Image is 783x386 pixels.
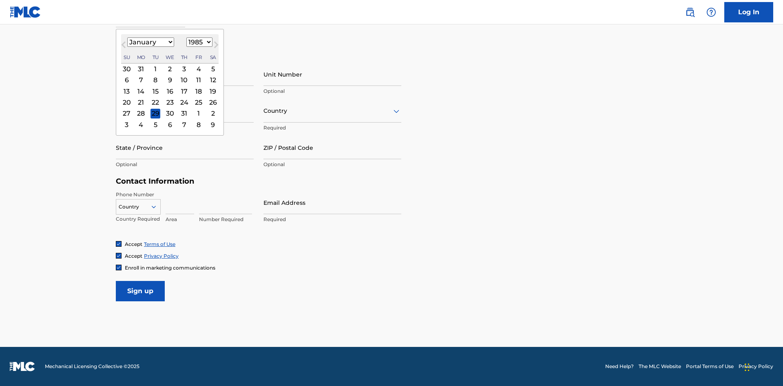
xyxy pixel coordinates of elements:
[686,363,734,370] a: Portal Terms of Use
[116,54,667,63] h5: Personal Address
[208,64,218,74] div: Choose Saturday, January 5th, 1985
[144,241,175,247] a: Terms of Use
[116,177,401,186] h5: Contact Information
[165,86,175,96] div: Choose Wednesday, January 16th, 1985
[194,64,203,74] div: Choose Friday, January 4th, 1985
[125,253,142,259] span: Accept
[122,109,132,118] div: Choose Sunday, January 27th, 1985
[116,265,121,270] img: checkbox
[116,241,121,246] img: checkbox
[165,75,175,85] div: Choose Wednesday, January 9th, 1985
[125,241,142,247] span: Accept
[150,120,160,129] div: Choose Tuesday, February 5th, 1985
[121,64,219,130] div: Month January, 1985
[263,161,401,168] p: Optional
[136,86,146,96] div: Choose Monday, January 14th, 1985
[703,4,719,20] div: Help
[165,64,175,74] div: Choose Wednesday, January 2nd, 1985
[194,97,203,107] div: Choose Friday, January 25th, 1985
[136,120,146,129] div: Choose Monday, February 4th, 1985
[724,2,773,22] a: Log In
[179,120,189,129] div: Choose Thursday, February 7th, 1985
[116,253,121,258] img: checkbox
[122,86,132,96] div: Choose Sunday, January 13th, 1985
[194,109,203,118] div: Choose Friday, February 1st, 1985
[116,29,224,136] div: Choose Date
[208,120,218,129] div: Choose Saturday, February 9th, 1985
[150,97,160,107] div: Choose Tuesday, January 22nd, 1985
[210,40,223,53] button: Next Month
[122,97,132,107] div: Choose Sunday, January 20th, 1985
[685,7,695,17] img: search
[165,120,175,129] div: Choose Wednesday, February 6th, 1985
[166,216,194,223] p: Area
[208,75,218,85] div: Choose Saturday, January 12th, 1985
[194,86,203,96] div: Choose Friday, January 18th, 1985
[117,40,130,53] button: Previous Month
[263,216,401,223] p: Required
[10,6,41,18] img: MLC Logo
[263,124,401,132] p: Required
[165,53,175,62] div: Wednesday
[194,120,203,129] div: Choose Friday, February 8th, 1985
[263,88,401,95] p: Optional
[165,109,175,118] div: Choose Wednesday, January 30th, 1985
[742,347,783,386] iframe: Chat Widget
[639,363,681,370] a: The MLC Website
[136,64,146,74] div: Choose Monday, December 31st, 1984
[208,97,218,107] div: Choose Saturday, January 26th, 1985
[179,109,189,118] div: Choose Thursday, January 31st, 1985
[116,281,165,301] input: Sign up
[706,7,716,17] img: help
[122,75,132,85] div: Choose Sunday, January 6th, 1985
[194,75,203,85] div: Choose Friday, January 11th, 1985
[739,363,773,370] a: Privacy Policy
[194,53,203,62] div: Friday
[150,109,160,118] div: Choose Tuesday, January 29th, 1985
[116,215,161,223] p: Country Required
[150,75,160,85] div: Choose Tuesday, January 8th, 1985
[179,86,189,96] div: Choose Thursday, January 17th, 1985
[199,216,252,223] p: Number Required
[150,53,160,62] div: Tuesday
[208,86,218,96] div: Choose Saturday, January 19th, 1985
[682,4,698,20] a: Public Search
[150,64,160,74] div: Choose Tuesday, January 1st, 1985
[179,53,189,62] div: Thursday
[116,161,254,168] p: Optional
[144,253,179,259] a: Privacy Policy
[208,53,218,62] div: Saturday
[605,363,634,370] a: Need Help?
[122,53,132,62] div: Sunday
[179,97,189,107] div: Choose Thursday, January 24th, 1985
[136,109,146,118] div: Choose Monday, January 28th, 1985
[179,75,189,85] div: Choose Thursday, January 10th, 1985
[179,64,189,74] div: Choose Thursday, January 3rd, 1985
[745,355,750,379] div: Drag
[10,362,35,371] img: logo
[165,97,175,107] div: Choose Wednesday, January 23rd, 1985
[136,97,146,107] div: Choose Monday, January 21st, 1985
[208,109,218,118] div: Choose Saturday, February 2nd, 1985
[125,265,215,271] span: Enroll in marketing communications
[122,64,132,74] div: Choose Sunday, December 30th, 1984
[45,363,139,370] span: Mechanical Licensing Collective © 2025
[122,120,132,129] div: Choose Sunday, February 3rd, 1985
[136,53,146,62] div: Monday
[150,86,160,96] div: Choose Tuesday, January 15th, 1985
[136,75,146,85] div: Choose Monday, January 7th, 1985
